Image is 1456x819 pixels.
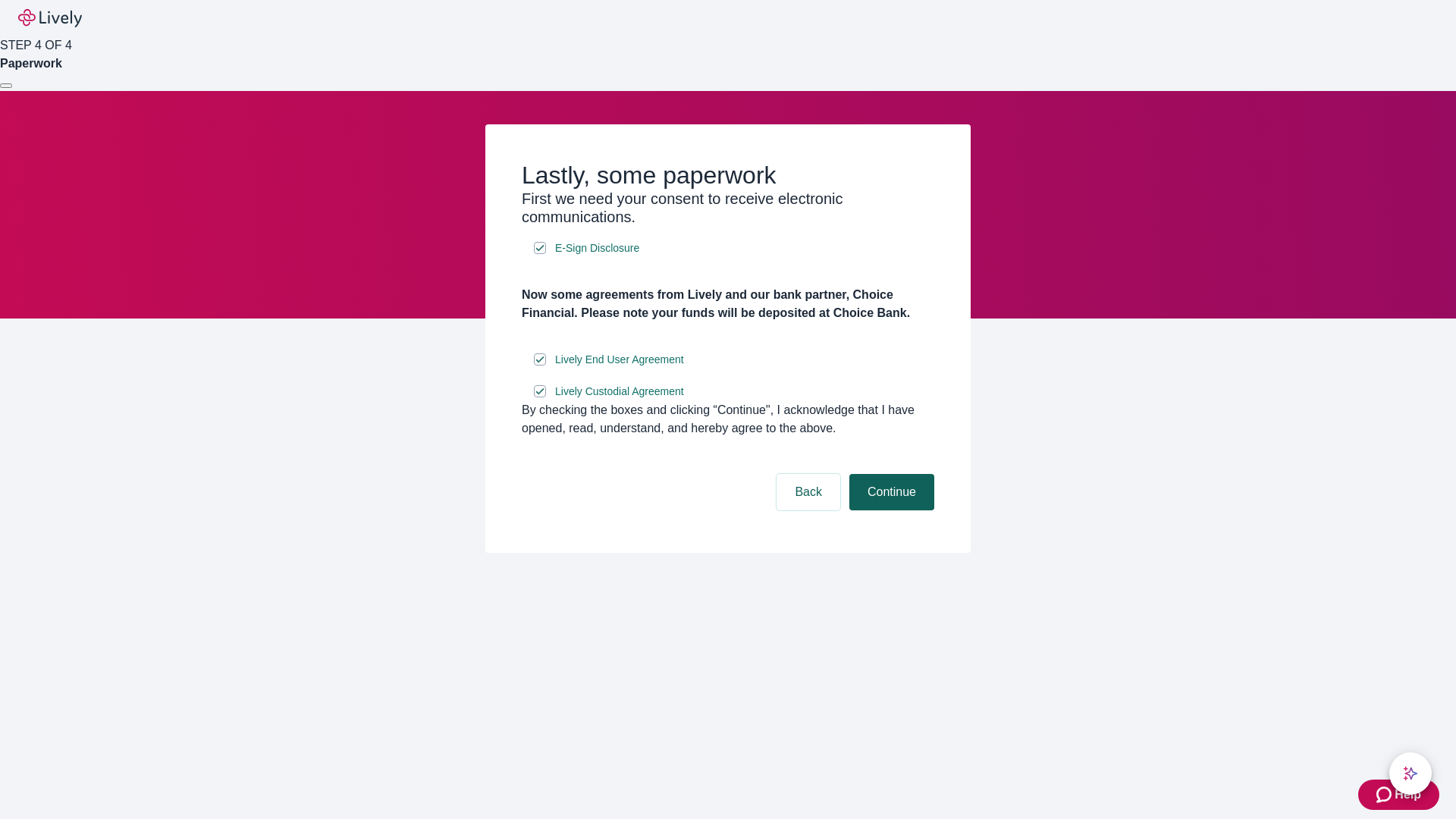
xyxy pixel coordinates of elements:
[522,286,934,322] h4: Now some agreements from Lively and our bank partner, Choice Financial. Please note your funds wi...
[522,161,934,190] h2: Lastly, some paperwork
[1358,780,1439,810] button: Zendesk support iconHelp
[552,350,687,369] a: e-sign disclosure document
[555,240,639,256] span: E-Sign Disclosure
[522,190,934,226] h3: First we need your consent to receive electronic communications.
[522,401,934,438] div: By checking the boxes and clicking “Continue", I acknowledge that I have opened, read, understand...
[552,239,642,258] a: e-sign disclosure document
[1403,766,1418,781] svg: Lively AI Assistant
[555,352,684,368] span: Lively End User Agreement
[18,9,82,27] img: Lively
[552,382,687,401] a: e-sign disclosure document
[777,474,840,510] button: Back
[1395,786,1421,804] span: Help
[555,384,684,400] span: Lively Custodial Agreement
[1389,752,1432,795] button: chat
[849,474,934,510] button: Continue
[1376,786,1395,804] svg: Zendesk support icon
